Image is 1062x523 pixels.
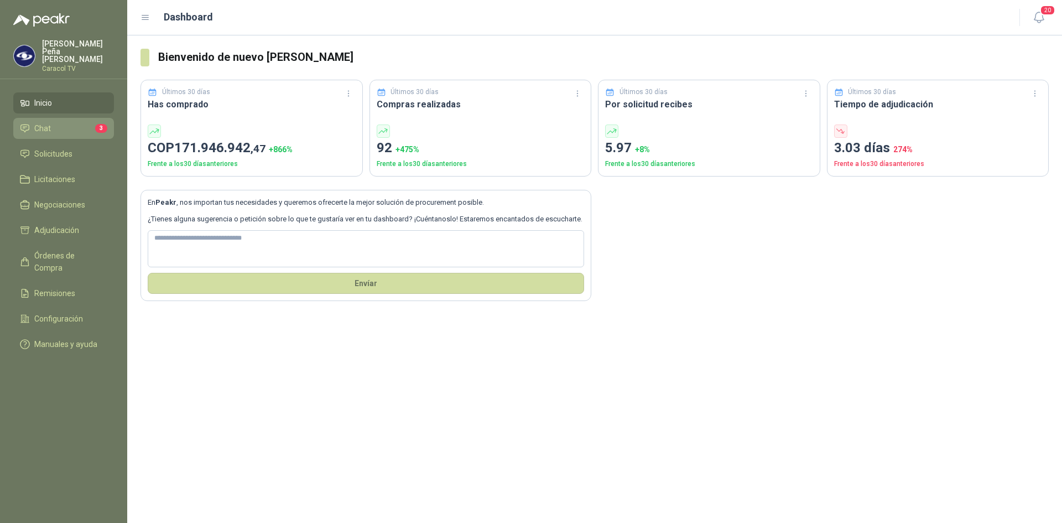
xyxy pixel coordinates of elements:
b: Peakr [155,198,176,206]
p: Frente a los 30 días anteriores [148,159,356,169]
h3: Bienvenido de nuevo [PERSON_NAME] [158,49,1049,66]
span: 274 % [893,145,913,154]
span: Licitaciones [34,173,75,185]
p: COP [148,138,356,159]
p: Últimos 30 días [619,87,668,97]
span: 171.946.942 [174,140,265,156]
a: Solicitudes [13,143,114,164]
span: Adjudicación [34,224,79,236]
span: Configuración [34,313,83,325]
p: 5.97 [605,138,813,159]
h3: Compras realizadas [377,97,585,111]
p: En , nos importan tus necesidades y queremos ofrecerte la mejor solución de procurement posible. [148,197,584,208]
img: Logo peakr [13,13,70,27]
p: Últimos 30 días [162,87,210,97]
span: Órdenes de Compra [34,250,103,274]
span: 20 [1040,5,1055,15]
a: Configuración [13,308,114,329]
h1: Dashboard [164,9,213,25]
p: Últimos 30 días [391,87,439,97]
h3: Por solicitud recibes [605,97,813,111]
a: Negociaciones [13,194,114,215]
a: Órdenes de Compra [13,245,114,278]
span: 3 [95,124,107,133]
a: Adjudicación [13,220,114,241]
span: Solicitudes [34,148,72,160]
p: Frente a los 30 días anteriores [834,159,1042,169]
p: [PERSON_NAME] Peña [PERSON_NAME] [42,40,114,63]
span: ,47 [251,142,265,155]
span: Chat [34,122,51,134]
span: Inicio [34,97,52,109]
a: Inicio [13,92,114,113]
span: Negociaciones [34,199,85,211]
span: Remisiones [34,287,75,299]
span: Manuales y ayuda [34,338,97,350]
p: 92 [377,138,585,159]
span: + 8 % [635,145,650,154]
button: Envíar [148,273,584,294]
p: Frente a los 30 días anteriores [605,159,813,169]
a: Licitaciones [13,169,114,190]
h3: Tiempo de adjudicación [834,97,1042,111]
h3: Has comprado [148,97,356,111]
p: ¿Tienes alguna sugerencia o petición sobre lo que te gustaría ver en tu dashboard? ¡Cuéntanoslo! ... [148,214,584,225]
a: Manuales y ayuda [13,334,114,355]
span: + 475 % [395,145,419,154]
button: 20 [1029,8,1049,28]
a: Remisiones [13,283,114,304]
p: Últimos 30 días [848,87,896,97]
p: 3.03 días [834,138,1042,159]
span: + 866 % [269,145,293,154]
p: Caracol TV [42,65,114,72]
a: Chat3 [13,118,114,139]
img: Company Logo [14,45,35,66]
p: Frente a los 30 días anteriores [377,159,585,169]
